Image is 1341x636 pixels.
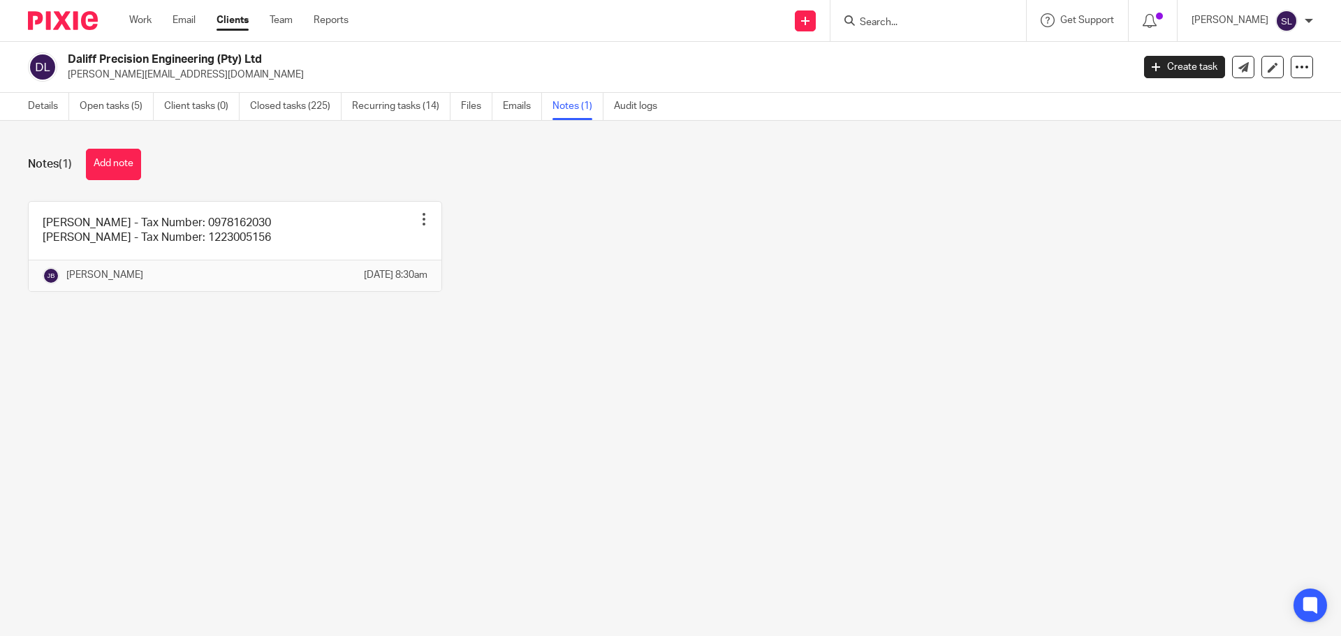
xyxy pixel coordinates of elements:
input: Search [858,17,984,29]
p: [PERSON_NAME] [66,268,143,282]
a: Client tasks (0) [164,93,240,120]
h2: Daliff Precision Engineering (Pty) Ltd [68,52,912,67]
img: svg%3E [1275,10,1298,32]
p: [PERSON_NAME] [1192,13,1268,27]
img: Pixie [28,11,98,30]
img: svg%3E [43,267,59,284]
a: Reports [314,13,349,27]
p: [PERSON_NAME][EMAIL_ADDRESS][DOMAIN_NAME] [68,68,1123,82]
span: Get Support [1060,15,1114,25]
a: Open tasks (5) [80,93,154,120]
a: Closed tasks (225) [250,93,342,120]
a: Details [28,93,69,120]
a: Recurring tasks (14) [352,93,450,120]
span: (1) [59,158,72,170]
a: Email [173,13,196,27]
a: Audit logs [614,93,668,120]
a: Team [270,13,293,27]
button: Add note [86,149,141,180]
a: Clients [217,13,249,27]
a: Files [461,93,492,120]
a: Notes (1) [552,93,603,120]
h1: Notes [28,157,72,172]
a: Work [129,13,152,27]
a: Create task [1144,56,1225,78]
img: svg%3E [28,52,57,82]
p: [DATE] 8:30am [364,268,427,282]
a: Emails [503,93,542,120]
